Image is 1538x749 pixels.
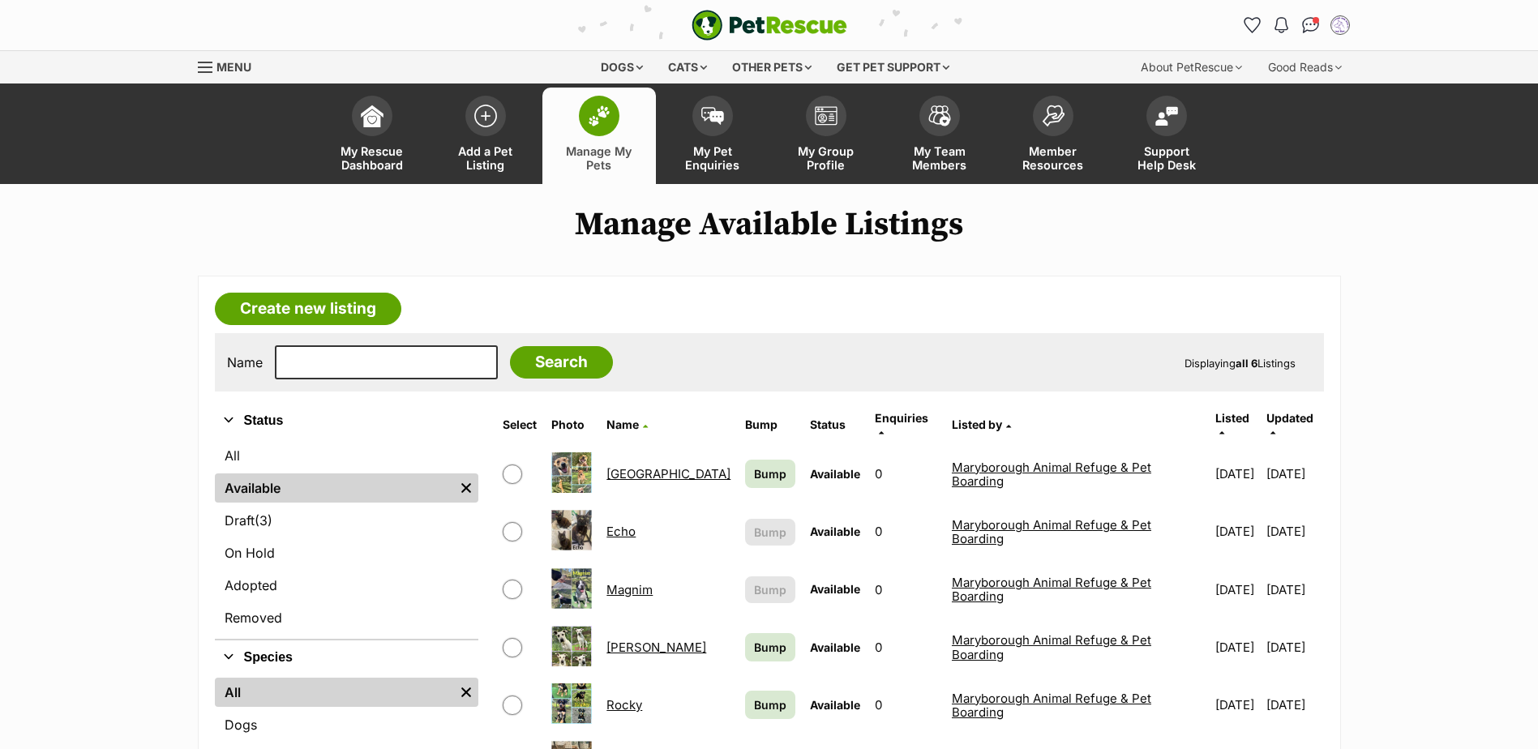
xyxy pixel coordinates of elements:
th: Status [803,405,867,444]
th: Photo [545,405,598,444]
a: Maryborough Animal Refuge & Pet Boarding [952,460,1151,489]
a: [GEOGRAPHIC_DATA] [606,466,730,481]
span: (3) [255,511,272,530]
img: chat-41dd97257d64d25036548639549fe6c8038ab92f7586957e7f3b1b290dea8141.svg [1302,17,1319,33]
td: [DATE] [1209,619,1265,675]
div: Cats [657,51,718,83]
span: translation missing: en.admin.listings.index.attributes.enquiries [875,411,928,425]
span: My Rescue Dashboard [336,144,409,172]
a: My Rescue Dashboard [315,88,429,184]
td: [DATE] [1266,619,1322,675]
th: Select [496,405,543,444]
td: 0 [868,446,944,502]
a: Removed [215,603,479,632]
a: Listed by [952,417,1011,431]
span: Listed [1215,411,1249,425]
div: Get pet support [825,51,961,83]
img: member-resources-icon-8e73f808a243e03378d46382f2149f9095a855e16c252ad45f914b54edf8863c.svg [1042,105,1065,126]
a: Create new listing [215,293,401,325]
td: [DATE] [1266,446,1322,502]
a: Bump [745,460,795,488]
td: 0 [868,503,944,559]
a: Member Resources [996,88,1110,184]
span: Available [810,698,860,712]
a: Conversations [1298,12,1324,38]
td: [DATE] [1266,562,1322,618]
span: Bump [754,465,786,482]
div: About PetRescue [1129,51,1253,83]
a: My Pet Enquiries [656,88,769,184]
span: Displaying Listings [1185,357,1296,370]
span: Bump [754,524,786,541]
span: Name [606,417,639,431]
span: My Group Profile [790,144,863,172]
td: [DATE] [1209,503,1265,559]
a: Available [215,473,455,503]
img: group-profile-icon-3fa3cf56718a62981997c0bc7e787c4b2cf8bcc04b72c1350f741eb67cf2f40e.svg [815,106,838,126]
img: manage-my-pets-icon-02211641906a0b7f246fdf0571729dbe1e7629f14944591b6c1af311fb30b64b.svg [588,105,610,126]
a: Maryborough Animal Refuge & Pet Boarding [952,691,1151,720]
td: [DATE] [1266,503,1322,559]
td: [DATE] [1209,677,1265,733]
td: [DATE] [1209,446,1265,502]
img: dashboard-icon-eb2f2d2d3e046f16d808141f083e7271f6b2e854fb5c12c21221c1fb7104beca.svg [361,105,383,127]
a: Menu [198,51,263,80]
a: Remove filter [454,678,478,707]
td: 0 [868,619,944,675]
a: My Group Profile [769,88,883,184]
img: logo-e224e6f780fb5917bec1dbf3a21bbac754714ae5b6737aabdf751b685950b380.svg [692,10,847,41]
button: Status [215,410,479,431]
span: My Team Members [903,144,976,172]
div: Status [215,438,479,639]
td: [DATE] [1209,562,1265,618]
div: Other pets [721,51,823,83]
a: Adopted [215,571,479,600]
img: team-members-icon-5396bd8760b3fe7c0b43da4ab00e1e3bb1a5d9ba89233759b79545d2d3fc5d0d.svg [928,105,951,126]
div: Dogs [589,51,654,83]
button: Species [215,647,479,668]
ul: Account quick links [1240,12,1353,38]
strong: all 6 [1236,357,1257,370]
span: Available [810,524,860,538]
a: Draft [215,506,479,535]
a: Enquiries [875,411,928,438]
a: Add a Pet Listing [429,88,542,184]
a: Support Help Desk [1110,88,1223,184]
span: Available [810,640,860,654]
a: [PERSON_NAME] [606,640,706,655]
a: Maryborough Animal Refuge & Pet Boarding [952,632,1151,661]
span: Bump [754,696,786,713]
a: Rocky [606,697,642,713]
input: Search [510,346,613,379]
span: Menu [216,60,251,74]
img: notifications-46538b983faf8c2785f20acdc204bb7945ddae34d4c08c2a6579f10ce5e182be.svg [1275,17,1287,33]
span: Available [810,467,860,481]
label: Name [227,355,263,370]
a: Remove filter [454,473,478,503]
span: Bump [754,639,786,656]
a: All [215,441,479,470]
a: Bump [745,691,795,719]
button: Bump [745,576,795,603]
a: Updated [1266,411,1313,438]
a: PetRescue [692,10,847,41]
img: add-pet-listing-icon-0afa8454b4691262ce3f59096e99ab1cd57d4a30225e0717b998d2c9b9846f56.svg [474,105,497,127]
a: Maryborough Animal Refuge & Pet Boarding [952,575,1151,604]
button: Notifications [1269,12,1295,38]
a: Maryborough Animal Refuge & Pet Boarding [952,517,1151,546]
span: Bump [754,581,786,598]
a: Bump [745,633,795,661]
span: Member Resources [1017,144,1090,172]
a: Name [606,417,648,431]
a: On Hold [215,538,479,567]
span: Manage My Pets [563,144,636,172]
a: All [215,678,455,707]
img: Maryborough Animal Refuge & Pet Boarding profile pic [1332,17,1348,33]
span: Updated [1266,411,1313,425]
a: Manage My Pets [542,88,656,184]
span: Available [810,582,860,596]
a: Listed [1215,411,1249,438]
a: Magnim [606,582,653,597]
a: Favourites [1240,12,1266,38]
span: Listed by [952,417,1002,431]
